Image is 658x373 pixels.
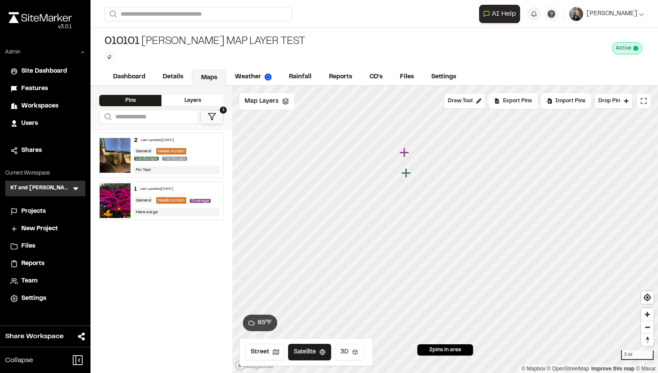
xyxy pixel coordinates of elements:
button: 3D [335,344,364,360]
a: Maxar [636,366,656,372]
div: Pins [99,95,161,106]
a: Map feedback [591,366,634,372]
a: Team [10,276,80,286]
div: 3 mi [621,350,654,360]
a: Reports [320,69,361,85]
a: CD's [361,69,391,85]
a: Reports [10,259,80,269]
img: file [100,183,131,218]
div: Pin Test [134,166,220,174]
a: Settings [10,294,80,303]
div: Last updated [DATE] [140,187,173,192]
canvas: Map [232,86,658,373]
div: [PERSON_NAME] MAP LAYER TEST [104,35,305,49]
button: Draw Tool [444,93,485,109]
span: Draw Tool [448,97,473,105]
span: This project is active and counting against your active project count. [633,46,638,51]
button: Drop Pin [594,93,633,109]
a: Mapbox logo [235,360,273,370]
span: Reset bearing to north [641,334,654,346]
span: Export Pins [503,97,532,105]
span: Map Layers [245,97,279,106]
a: Mapbox [521,366,545,372]
span: New Project [21,224,58,234]
a: Rainfall [280,69,320,85]
button: Reset bearing to north [641,333,654,346]
span: Reports [21,259,44,269]
button: Search [99,110,115,124]
div: General [134,197,153,204]
a: Details [154,69,192,85]
button: [PERSON_NAME] [569,7,644,21]
div: 1 [134,185,137,193]
button: 85°F [243,315,277,331]
a: Workspaces [10,101,80,111]
button: Edit Tags [104,52,114,62]
span: Site Dashboard [21,67,67,76]
div: Oh geez...please don't... [9,23,72,31]
span: Collapse [5,355,33,366]
button: Search [104,7,120,21]
p: Current Workspace [5,169,85,177]
span: 1 [220,107,227,114]
div: Last updated [DATE] [141,138,174,143]
span: Projects [21,207,46,216]
span: 2 pins in area [429,346,461,354]
a: Weather [226,69,280,85]
span: Users [21,119,38,128]
a: Projects [10,207,80,216]
a: Shares [10,146,80,155]
span: Active [616,44,631,52]
button: 1 [200,110,224,124]
span: Share Workspace [5,331,64,342]
div: This project is active and counting against your active project count. [612,42,642,54]
div: Needs Action [156,197,186,204]
span: Shares [21,146,42,155]
a: Site Dashboard [10,67,80,76]
a: New Project [10,224,80,234]
a: Settings [423,69,465,85]
span: Drop Pin [598,97,620,105]
h3: KT and [PERSON_NAME] [10,184,71,193]
span: Landscape [134,157,159,161]
span: Features [21,84,48,94]
button: Open AI Assistant [479,5,520,23]
div: Here we go [134,208,220,216]
span: Files [21,242,35,251]
span: Settings [21,294,46,303]
div: General [134,148,153,155]
div: 2 [134,137,138,144]
button: Street [245,344,285,360]
span: 010101 [104,35,140,49]
img: User [569,7,583,21]
button: Zoom in [641,308,654,321]
span: Drainage [190,199,211,203]
span: Import Pins [555,97,585,105]
div: Open AI Assistant [479,5,524,23]
p: Admin [5,48,20,56]
img: rebrand.png [9,12,72,23]
span: 85 ° F [258,318,272,328]
div: Map marker [399,147,411,158]
span: [PERSON_NAME] [587,9,637,19]
span: Team [21,276,37,286]
img: file [100,138,131,173]
span: Hardscape [162,157,187,161]
div: Import Pins into your project [541,93,591,109]
a: OpenStreetMap [547,366,589,372]
button: Zoom out [641,321,654,333]
a: Maps [192,70,226,86]
a: Dashboard [104,69,154,85]
a: Files [391,69,423,85]
img: precipai.png [265,74,272,81]
button: Find my location [641,291,654,304]
div: Needs Action [156,148,186,155]
a: Files [10,242,80,251]
span: Workspaces [21,101,58,111]
a: Users [10,119,80,128]
div: No pins available to export [489,93,537,109]
span: AI Help [492,9,516,19]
